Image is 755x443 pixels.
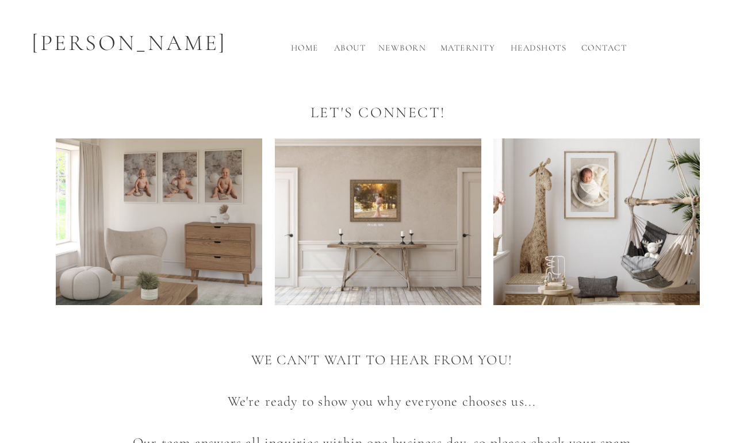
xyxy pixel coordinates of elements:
a: Newborn [377,41,428,60]
a: Home [286,41,323,60]
a: Contact [578,41,630,60]
p: [PERSON_NAME] [21,26,238,60]
h1: Let's Connect! [298,101,458,121]
a: Headshots [507,41,570,60]
a: Maternity [436,41,500,60]
a: About [331,41,369,60]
